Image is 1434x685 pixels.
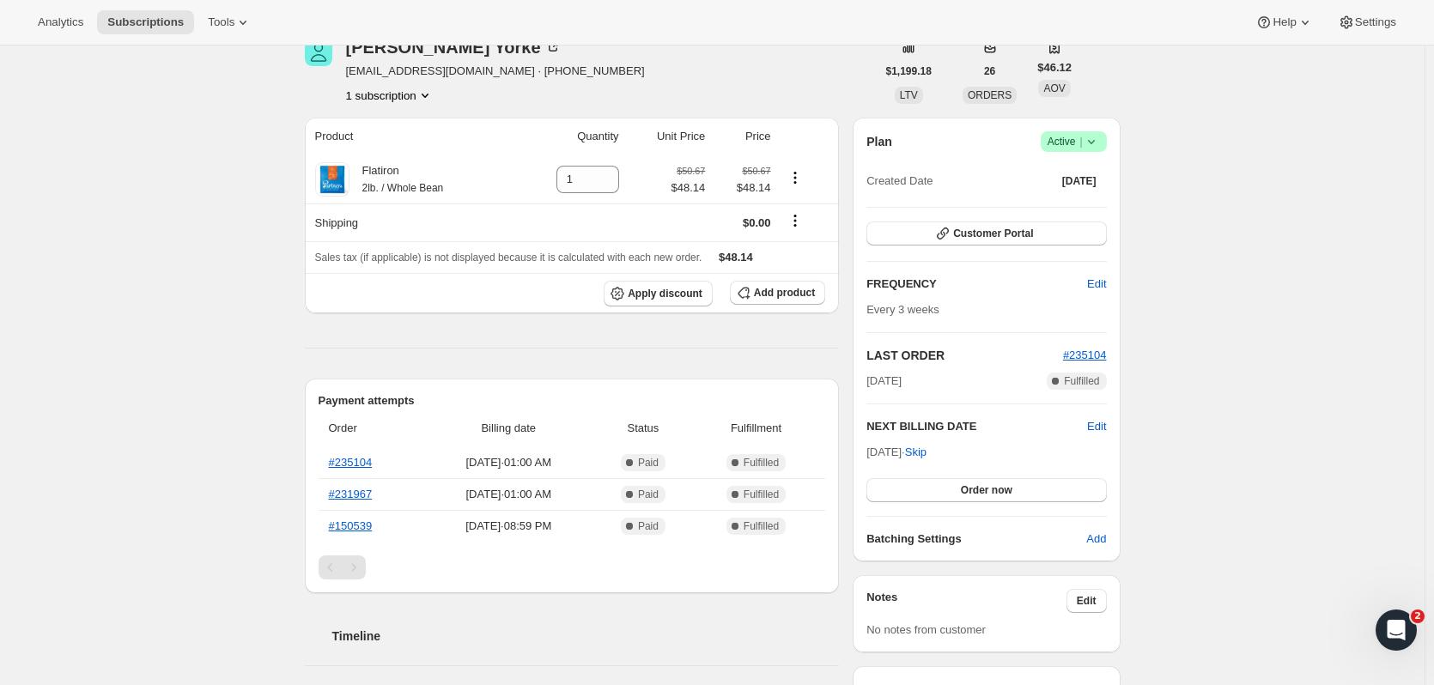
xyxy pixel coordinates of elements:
[866,347,1063,364] h2: LAST ORDER
[1273,15,1296,29] span: Help
[697,420,815,437] span: Fulfillment
[895,439,937,466] button: Skip
[1052,169,1107,193] button: [DATE]
[315,252,702,264] span: Sales tax (if applicable) is not displayed because it is calculated with each new order.
[743,216,771,229] span: $0.00
[671,179,706,197] span: $48.14
[886,64,932,78] span: $1,199.18
[730,281,825,305] button: Add product
[1087,276,1106,293] span: Edit
[604,281,713,306] button: Apply discount
[332,627,840,645] h2: Timeline
[715,179,770,197] span: $48.14
[1328,10,1407,34] button: Settings
[315,162,349,197] img: product img
[305,203,517,241] th: Shipping
[866,173,933,190] span: Created Date
[1079,135,1082,149] span: |
[866,623,986,636] span: No notes from customer
[1245,10,1323,34] button: Help
[1043,82,1065,94] span: AOV
[638,519,659,533] span: Paid
[1376,609,1417,651] iframe: Intercom live chat
[866,530,1086,548] h6: Batching Settings
[329,519,373,532] a: #150539
[905,444,927,461] span: Skip
[866,446,927,458] span: [DATE] ·
[1048,133,1100,150] span: Active
[305,39,332,66] span: Cody Yorke
[305,118,517,155] th: Product
[107,15,184,29] span: Subscriptions
[1355,15,1396,29] span: Settings
[346,63,645,80] span: [EMAIL_ADDRESS][DOMAIN_NAME] · [PHONE_NUMBER]
[1063,349,1107,361] a: #235104
[38,15,83,29] span: Analytics
[329,488,373,500] a: #231967
[677,166,705,176] small: $50.67
[866,589,1066,613] h3: Notes
[428,518,590,535] span: [DATE] · 08:59 PM
[984,64,995,78] span: 26
[1086,530,1106,548] span: Add
[1087,418,1106,435] button: Edit
[362,182,444,194] small: 2lb. / Whole Bean
[599,420,687,437] span: Status
[900,89,918,101] span: LTV
[319,555,826,579] nav: Pagination
[866,303,939,316] span: Every 3 weeks
[628,287,702,300] span: Apply discount
[876,59,942,83] button: $1,199.18
[866,276,1087,293] h2: FREQUENCY
[719,251,753,264] span: $48.14
[961,483,1012,497] span: Order now
[1037,59,1072,76] span: $46.12
[349,162,444,197] div: Flatiron
[1077,594,1097,608] span: Edit
[866,478,1106,502] button: Order now
[1063,347,1107,364] button: #235104
[346,39,562,56] div: [PERSON_NAME] Yorke
[319,392,826,409] h2: Payment attempts
[516,118,623,155] th: Quantity
[866,418,1087,435] h2: NEXT BILLING DATE
[781,211,809,230] button: Shipping actions
[974,59,1006,83] button: 26
[638,456,659,470] span: Paid
[1066,589,1107,613] button: Edit
[781,168,809,187] button: Product actions
[866,373,902,390] span: [DATE]
[428,454,590,471] span: [DATE] · 01:00 AM
[742,166,770,176] small: $50.67
[1411,609,1425,623] span: 2
[27,10,94,34] button: Analytics
[197,10,262,34] button: Tools
[346,87,434,104] button: Product actions
[1076,525,1116,553] button: Add
[953,227,1033,240] span: Customer Portal
[1077,270,1116,298] button: Edit
[624,118,711,155] th: Unit Price
[744,488,779,501] span: Fulfilled
[428,486,590,503] span: [DATE] · 01:00 AM
[208,15,234,29] span: Tools
[97,10,194,34] button: Subscriptions
[744,519,779,533] span: Fulfilled
[428,420,590,437] span: Billing date
[866,221,1106,246] button: Customer Portal
[968,89,1012,101] span: ORDERS
[710,118,775,155] th: Price
[744,456,779,470] span: Fulfilled
[754,286,815,300] span: Add product
[866,133,892,150] h2: Plan
[329,456,373,469] a: #235104
[1062,174,1097,188] span: [DATE]
[1064,374,1099,388] span: Fulfilled
[638,488,659,501] span: Paid
[319,409,423,447] th: Order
